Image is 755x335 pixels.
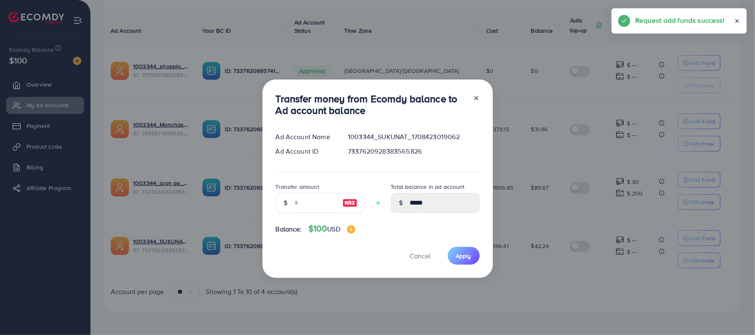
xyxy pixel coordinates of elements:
button: Apply [448,247,480,265]
h3: Transfer money from Ecomdy balance to Ad account balance [276,93,466,117]
div: 1003344_SUKUNAT_1708423019062 [341,132,486,142]
div: Ad Account ID [269,147,342,156]
span: Apply [456,252,471,260]
button: Cancel [400,247,441,265]
div: 7337620928383565826 [341,147,486,156]
label: Transfer amount [276,183,319,191]
img: image [347,225,355,234]
img: image [342,198,357,208]
span: Cancel [410,251,431,260]
span: Balance: [276,224,302,234]
h5: Request add funds success! [635,15,725,26]
span: USD [327,224,340,234]
iframe: Chat [720,298,749,329]
div: Ad Account Name [269,132,342,142]
h4: $100 [308,224,355,234]
label: Total balance in ad account [391,183,465,191]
